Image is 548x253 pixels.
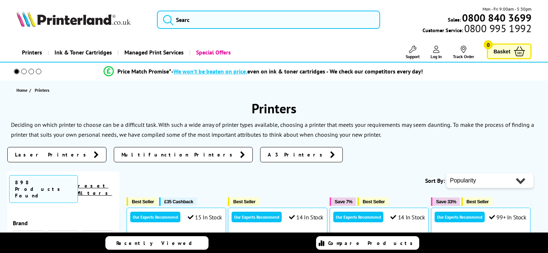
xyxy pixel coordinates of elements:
span: Sales: [448,16,461,23]
div: Our Experts Recommend [232,212,282,222]
a: 0800 840 3699 [461,14,532,21]
a: Home [16,86,29,94]
div: 15 In Stock [188,214,222,221]
img: Printerland Logo [16,11,131,27]
span: Compare Products [328,240,417,246]
span: Save 7% [335,199,352,204]
p: To make the process of finding a printer that suits your own personal needs, we have compiled som... [11,121,534,138]
a: Support [406,46,420,59]
h1: Printers [7,100,541,117]
a: Basket 0 [487,44,532,59]
div: 14 In Stock [289,214,323,221]
a: Laser Printers [7,147,106,162]
div: Our Experts Recommend [130,212,180,222]
a: Log In [431,46,442,59]
span: Brand [13,219,114,227]
span: Sort By: [425,177,445,184]
span: 0800 995 1992 [463,25,532,32]
span: Log In [431,54,442,59]
button: Best Seller [461,197,492,206]
button: Best Seller [228,197,259,206]
a: Printers [16,43,48,62]
a: reset filters [78,182,112,196]
a: Recently Viewed [105,236,209,250]
span: Multifunction Printers [121,151,236,158]
button: Best Seller [357,197,389,206]
span: A3 Printers [268,151,326,158]
span: Customer Service: [423,25,532,34]
a: Printerland Logo [16,11,148,29]
a: Managed Print Services [117,43,189,62]
span: Recently Viewed [116,240,199,246]
input: Searc [157,11,380,29]
span: We won’t be beaten on price, [173,68,247,75]
div: 99+ In Stock [489,214,526,221]
a: Ink & Toner Cartridges [48,43,117,62]
span: 898 Products Found [9,175,78,203]
button: Best Seller [127,197,158,206]
p: Deciding on which printer to choose can be a difficult task. With such a wide array of printer ty... [11,121,451,128]
span: Save 33% [436,199,456,204]
div: Our Experts Recommend [333,212,383,222]
span: Printers [35,87,49,93]
span: Support [406,54,420,59]
span: Laser Printers [15,151,90,158]
span: Best Seller [233,199,255,204]
span: Mon - Fri 9:00am - 5:30pm [483,5,532,12]
a: Special Offers [189,43,236,62]
div: 14 In Stock [390,214,425,221]
span: £35 Cashback [164,199,193,204]
span: 0 [484,40,493,49]
a: Track Order [453,46,474,59]
span: Price Match Promise* [117,68,171,75]
b: 0800 840 3699 [462,11,532,24]
span: Best Seller [363,199,385,204]
button: Save 33% [431,197,460,206]
li: modal_Promise [4,65,523,78]
button: £35 Cashback [159,197,197,206]
span: Ink & Toner Cartridges [55,43,112,62]
span: Best Seller [466,199,489,204]
span: Basket [493,46,510,56]
div: - even on ink & toner cartridges - We check our competitors every day! [171,68,423,75]
span: Best Seller [132,199,154,204]
a: Multifunction Printers [114,147,253,162]
a: Compare Products [316,236,419,250]
a: A3 Printers [260,147,343,162]
div: Our Experts Recommend [435,212,485,222]
button: Save 7% [330,197,356,206]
